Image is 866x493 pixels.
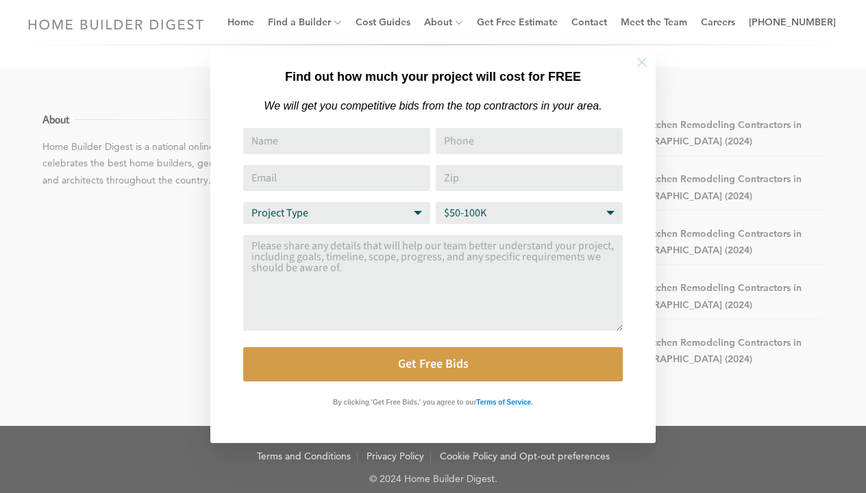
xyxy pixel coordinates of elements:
[476,399,531,406] strong: Terms of Service
[243,347,623,381] button: Get Free Bids
[476,395,531,407] a: Terms of Service
[436,202,623,224] select: Budget Range
[603,394,850,477] iframe: Drift Widget Chat Controller
[618,38,666,86] button: Close
[436,165,623,191] input: Zip
[436,128,623,154] input: Phone
[285,70,581,84] strong: Find out how much your project will cost for FREE
[264,100,602,112] em: We will get you competitive bids from the top contractors in your area.
[243,165,430,191] input: Email Address
[531,399,533,406] strong: .
[333,399,476,406] strong: By clicking 'Get Free Bids,' you agree to our
[243,202,430,224] select: Project Type
[243,128,430,154] input: Name
[243,235,623,331] textarea: Comment or Message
